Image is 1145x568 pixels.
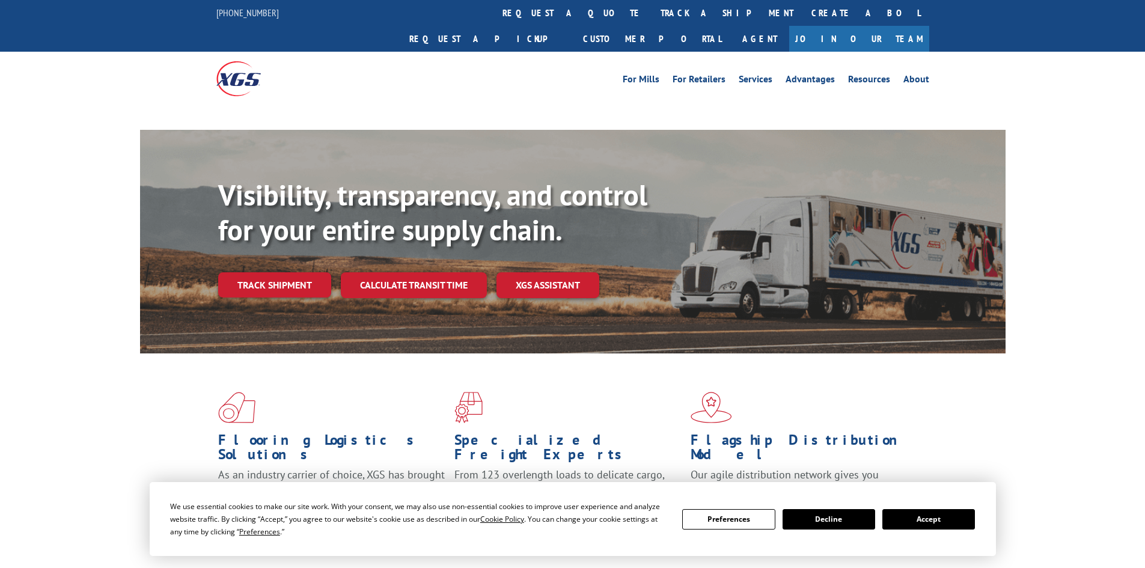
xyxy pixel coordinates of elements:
a: Advantages [786,75,835,88]
a: Calculate transit time [341,272,487,298]
img: xgs-icon-flagship-distribution-model-red [691,392,732,423]
button: Preferences [682,509,775,530]
h1: Specialized Freight Experts [454,433,682,468]
a: Services [739,75,772,88]
a: Customer Portal [574,26,730,52]
div: We use essential cookies to make our site work. With your consent, we may also use non-essential ... [170,500,668,538]
a: XGS ASSISTANT [496,272,599,298]
a: Join Our Team [789,26,929,52]
a: [PHONE_NUMBER] [216,7,279,19]
a: For Mills [623,75,659,88]
a: Resources [848,75,890,88]
span: Preferences [239,527,280,537]
a: For Retailers [673,75,725,88]
a: Request a pickup [400,26,574,52]
span: Our agile distribution network gives you nationwide inventory management on demand. [691,468,912,496]
h1: Flagship Distribution Model [691,433,918,468]
div: Cookie Consent Prompt [150,482,996,556]
button: Decline [783,509,875,530]
a: Track shipment [218,272,331,298]
p: From 123 overlength loads to delicate cargo, our experienced staff knows the best way to move you... [454,468,682,521]
h1: Flooring Logistics Solutions [218,433,445,468]
span: Cookie Policy [480,514,524,524]
b: Visibility, transparency, and control for your entire supply chain. [218,176,647,248]
img: xgs-icon-focused-on-flooring-red [454,392,483,423]
button: Accept [882,509,975,530]
img: xgs-icon-total-supply-chain-intelligence-red [218,392,255,423]
a: Agent [730,26,789,52]
span: As an industry carrier of choice, XGS has brought innovation and dedication to flooring logistics... [218,468,445,510]
a: About [903,75,929,88]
